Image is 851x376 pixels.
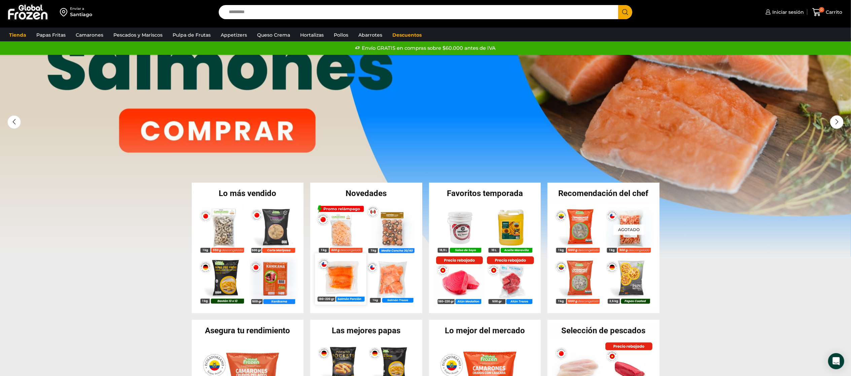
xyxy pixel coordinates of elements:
h2: Lo más vendido [192,189,304,197]
h2: Las mejores papas [310,327,422,335]
a: Hortalizas [297,29,327,41]
img: address-field-icon.svg [60,6,70,18]
span: Iniciar sesión [771,9,804,15]
a: Pescados y Mariscos [110,29,166,41]
a: Queso Crema [254,29,293,41]
a: Papas Fritas [33,29,69,41]
h2: Recomendación del chef [547,189,660,197]
a: 0 Carrito [811,4,844,20]
div: Open Intercom Messenger [828,353,844,369]
h2: Asegura tu rendimiento [192,327,304,335]
a: Appetizers [217,29,250,41]
h2: Lo mejor del mercado [429,327,541,335]
div: Santiago [70,11,92,18]
button: Search button [618,5,632,19]
span: Carrito [824,9,843,15]
a: Abarrotes [355,29,386,41]
a: Pollos [330,29,352,41]
div: Previous slide [7,115,21,129]
h2: Selección de pescados [547,327,660,335]
a: Tienda [6,29,30,41]
a: Descuentos [389,29,425,41]
h2: Favoritos temporada [429,189,541,197]
a: Pulpa de Frutas [169,29,214,41]
a: Iniciar sesión [764,5,804,19]
p: Agotado [613,224,644,235]
h2: Novedades [310,189,422,197]
span: 0 [819,7,824,12]
div: Next slide [830,115,844,129]
div: Enviar a [70,6,92,11]
a: Camarones [72,29,107,41]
